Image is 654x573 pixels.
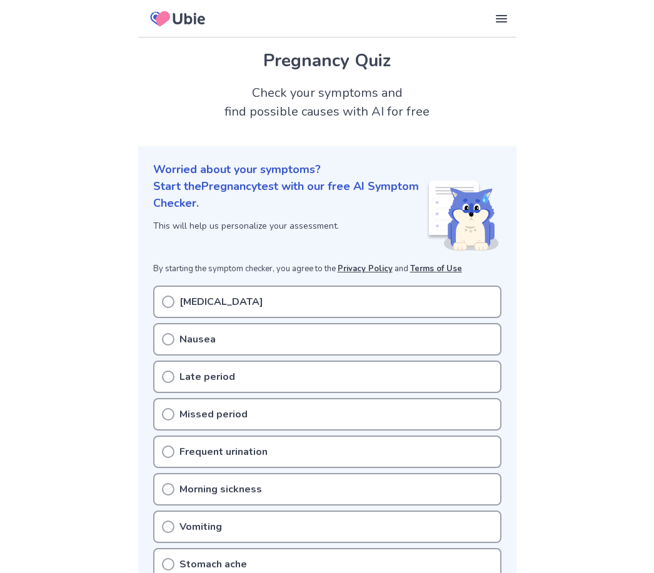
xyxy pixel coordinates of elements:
[179,407,248,422] p: Missed period
[410,263,462,274] a: Terms of Use
[179,557,247,572] p: Stomach ache
[153,263,501,276] p: By starting the symptom checker, you agree to the and
[179,332,216,347] p: Nausea
[179,369,235,384] p: Late period
[153,219,426,232] p: This will help us personalize your assessment.
[426,181,499,251] img: Shiba
[179,444,268,459] p: Frequent urination
[179,482,262,497] p: Morning sickness
[153,47,501,74] h1: Pregnancy Quiz
[179,519,222,534] p: Vomiting
[153,178,426,212] p: Start the Pregnancy test with our free AI Symptom Checker.
[138,84,516,121] h2: Check your symptoms and find possible causes with AI for free
[153,161,501,178] p: Worried about your symptoms?
[179,294,263,309] p: [MEDICAL_DATA]
[338,263,393,274] a: Privacy Policy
